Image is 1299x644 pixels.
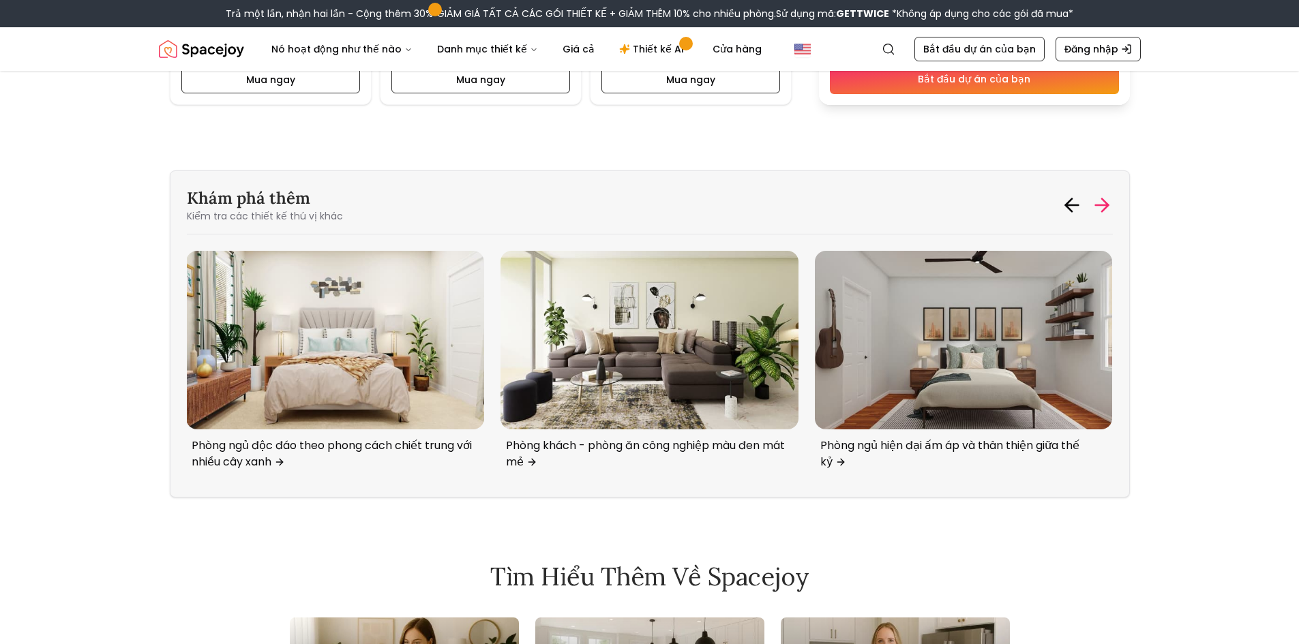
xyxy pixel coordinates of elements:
[506,438,785,470] font: Phòng khách - phòng ăn công nghiệp màu đen mát mẻ
[159,35,244,63] a: Spacejoy
[892,7,1073,20] font: *Không áp dụng cho các gói đã mua*
[260,35,773,63] nav: Chủ yếu
[501,251,798,429] img: Phòng khách - phòng ăn công nghiệp màu đen mát mẻ
[666,73,715,87] font: Mua ngay
[501,251,798,476] a: Phòng khách - phòng ăn công nghiệp màu đen mát mẻPhòng khách - phòng ăn công nghiệp màu đen mát mẻ
[187,209,343,223] font: Kiểm tra các thiết kế thú vị khác
[702,35,773,63] a: Cửa hàng
[186,251,484,429] img: Phòng ngủ độc đáo theo phong cách chiết trung với nhiều cây xanh
[391,66,570,93] button: Mua ngay
[437,42,527,56] font: Danh mục thiết kế
[830,64,1119,94] a: Bắt đầu dự án của bạn
[437,7,776,20] font: GIẢM GIÁ TẤT CẢ CÁC GÓI THIẾT KẾ + GIẢM THÊM 10% cho nhiều phòng.
[226,7,433,20] font: Trả một lần, nhận hai lần - Cộng thêm 30%
[187,187,310,209] font: Khám phá thêm
[914,37,1045,61] a: Bắt đầu dự án của bạn
[1056,37,1141,61] a: Đăng nhập
[815,251,1113,429] img: Phòng ngủ hiện đại ấm áp và thân thiện giữa thế kỷ
[271,42,402,56] font: Nó hoạt động như thế nào
[426,35,549,63] button: Danh mục thiết kế
[820,438,1079,470] font: Phòng ngủ hiện đại ấm áp và thân thiện giữa thế kỷ
[713,42,762,56] font: Cửa hàng
[776,7,836,20] font: Sử dụng mã:
[563,42,595,56] font: Giá cả
[181,66,360,93] button: Mua ngay
[246,73,295,87] font: Mua ngay
[815,251,1113,476] a: Phòng ngủ hiện đại ấm áp và thân thiện giữa thế kỷPhòng ngủ hiện đại ấm áp và thân thiện giữa thế kỷ
[187,251,1113,480] div: Vòng quay ngựa gỗ
[490,561,809,592] font: Tìm hiểu thêm về Spacejoy
[552,35,606,63] a: Giá cả
[633,42,684,56] font: Thiết kế AI
[601,66,780,93] button: Mua ngay
[456,73,505,87] font: Mua ngay
[815,251,1113,480] div: 5 / 6
[260,35,423,63] button: Nó hoạt động như thế nào
[186,251,484,480] div: 3 / 6
[836,7,889,20] font: GETTWICE
[794,41,811,57] img: Hoa Kỳ
[1064,42,1118,56] font: Đăng nhập
[159,27,1141,71] nav: Toàn cầu
[918,72,1030,86] font: Bắt đầu dự án của bạn
[186,251,484,476] a: Phòng ngủ độc đáo theo phong cách chiết trung với nhiều cây xanhPhòng ngủ độc đáo theo phong cách...
[923,42,1036,56] font: Bắt đầu dự án của bạn
[501,251,798,480] div: 4 / 6
[192,438,472,470] font: Phòng ngủ độc đáo theo phong cách chiết trung với nhiều cây xanh
[159,35,244,63] img: Logo Spacejoy
[608,35,699,63] a: Thiết kế AI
